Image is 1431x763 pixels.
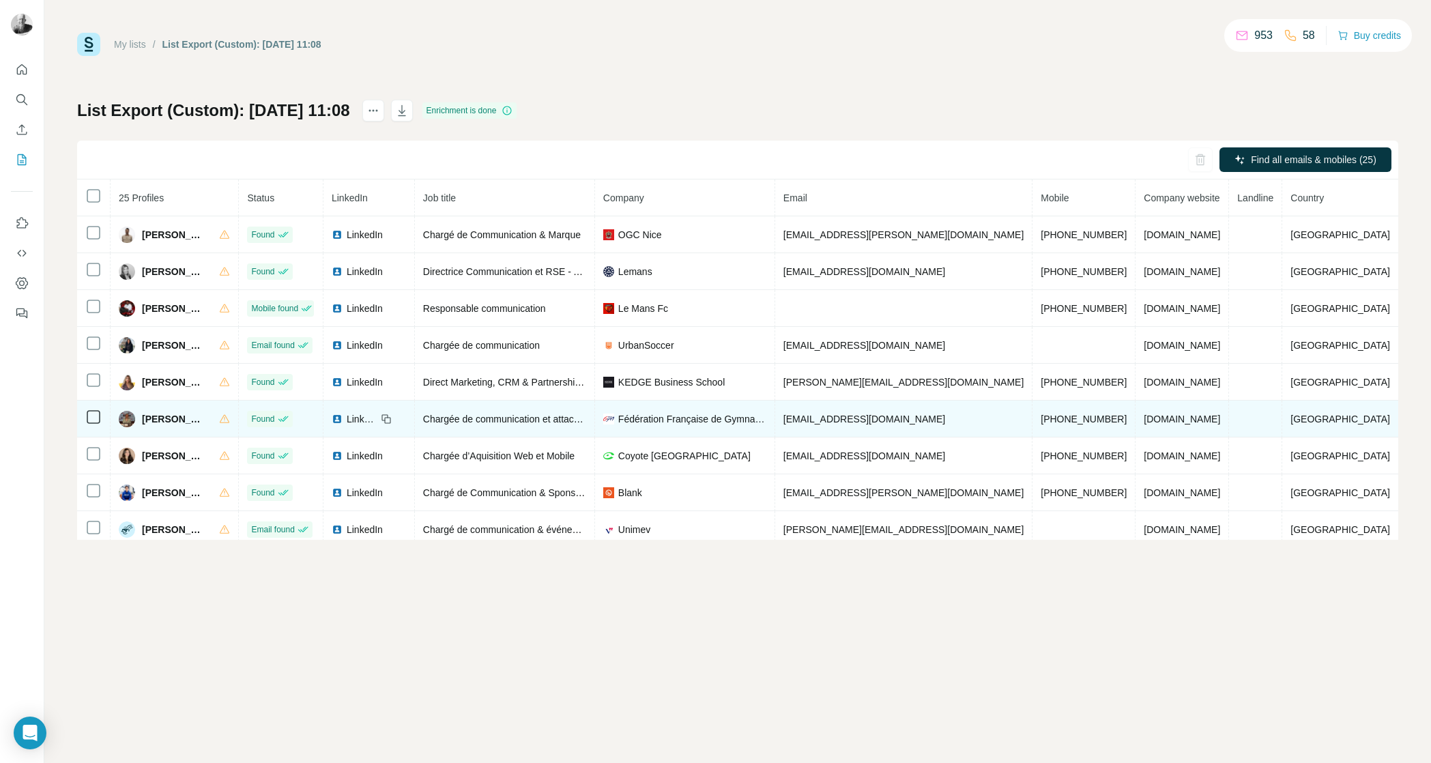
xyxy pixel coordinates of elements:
[1237,192,1273,203] span: Landline
[423,377,625,388] span: Direct Marketing, CRM & Partnerships Manager
[347,375,383,389] span: LinkedIn
[618,265,652,278] span: Lemans
[332,524,343,535] img: LinkedIn logo
[1041,377,1127,388] span: [PHONE_NUMBER]
[114,39,146,50] a: My lists
[1144,340,1220,351] span: [DOMAIN_NAME]
[332,303,343,314] img: LinkedIn logo
[119,263,135,280] img: Avatar
[119,192,164,203] span: 25 Profiles
[119,411,135,427] img: Avatar
[332,487,343,498] img: LinkedIn logo
[783,450,945,461] span: [EMAIL_ADDRESS][DOMAIN_NAME]
[603,524,614,535] img: company-logo
[142,523,205,536] span: [PERSON_NAME]
[423,414,635,424] span: Chargée de communication et attachée de presse
[1041,266,1127,277] span: [PHONE_NUMBER]
[332,377,343,388] img: LinkedIn logo
[347,265,383,278] span: LinkedIn
[1290,192,1324,203] span: Country
[119,374,135,390] img: Avatar
[618,302,668,315] span: Le Mans Fc
[332,266,343,277] img: LinkedIn logo
[783,414,945,424] span: [EMAIL_ADDRESS][DOMAIN_NAME]
[1041,450,1127,461] span: [PHONE_NUMBER]
[251,302,298,315] span: Mobile found
[11,57,33,82] button: Quick start
[1290,340,1390,351] span: [GEOGRAPHIC_DATA]
[423,450,575,461] span: Chargée d’Aquisition Web et Mobile
[783,266,945,277] span: [EMAIL_ADDRESS][DOMAIN_NAME]
[603,192,644,203] span: Company
[1290,266,1390,277] span: [GEOGRAPHIC_DATA]
[618,449,751,463] span: Coyote [GEOGRAPHIC_DATA]
[332,229,343,240] img: LinkedIn logo
[11,301,33,326] button: Feedback
[1290,377,1390,388] span: [GEOGRAPHIC_DATA]
[77,100,350,121] h1: List Export (Custom): [DATE] 11:08
[11,211,33,235] button: Use Surfe on LinkedIn
[1144,229,1220,240] span: [DOMAIN_NAME]
[422,102,517,119] div: Enrichment is done
[119,337,135,354] img: Avatar
[1041,229,1127,240] span: [PHONE_NUMBER]
[423,340,540,351] span: Chargée de communication
[14,717,46,749] div: Open Intercom Messenger
[1144,524,1220,535] span: [DOMAIN_NAME]
[251,376,274,388] span: Found
[618,375,725,389] span: KEDGE Business School
[603,487,614,498] img: company-logo
[1144,487,1220,498] span: [DOMAIN_NAME]
[247,192,274,203] span: Status
[142,228,205,242] span: [PERSON_NAME]
[423,303,546,314] span: Responsable communication
[142,302,205,315] span: [PERSON_NAME]
[1041,192,1069,203] span: Mobile
[332,450,343,461] img: LinkedIn logo
[1290,303,1390,314] span: [GEOGRAPHIC_DATA]
[783,229,1024,240] span: [EMAIL_ADDRESS][PERSON_NAME][DOMAIN_NAME]
[1290,524,1390,535] span: [GEOGRAPHIC_DATA]
[1290,414,1390,424] span: [GEOGRAPHIC_DATA]
[332,414,343,424] img: LinkedIn logo
[142,339,205,352] span: [PERSON_NAME]
[1144,450,1220,461] span: [DOMAIN_NAME]
[1144,303,1220,314] span: [DOMAIN_NAME]
[251,450,274,462] span: Found
[1144,266,1220,277] span: [DOMAIN_NAME]
[1144,414,1220,424] span: [DOMAIN_NAME]
[603,303,614,314] img: company-logo
[618,486,642,500] span: Blank
[423,524,603,535] span: Chargé de communication & événementiel
[603,450,614,461] img: company-logo
[1290,487,1390,498] span: [GEOGRAPHIC_DATA]
[603,414,614,424] img: company-logo
[119,300,135,317] img: Avatar
[251,229,274,241] span: Found
[332,192,368,203] span: LinkedIn
[603,266,614,277] img: company-logo
[783,524,1024,535] span: [PERSON_NAME][EMAIL_ADDRESS][DOMAIN_NAME]
[347,228,383,242] span: LinkedIn
[423,229,581,240] span: Chargé de Communication & Marque
[1254,27,1273,44] p: 953
[119,485,135,501] img: Avatar
[119,227,135,243] img: Avatar
[251,413,274,425] span: Found
[1144,192,1219,203] span: Company website
[618,228,662,242] span: OGC Nice
[347,339,383,352] span: LinkedIn
[142,375,205,389] span: [PERSON_NAME]
[1290,450,1390,461] span: [GEOGRAPHIC_DATA]
[783,487,1024,498] span: [EMAIL_ADDRESS][PERSON_NAME][DOMAIN_NAME]
[783,340,945,351] span: [EMAIL_ADDRESS][DOMAIN_NAME]
[618,339,674,352] span: UrbanSoccer
[347,486,383,500] span: LinkedIn
[1144,377,1220,388] span: [DOMAIN_NAME]
[77,33,100,56] img: Surfe Logo
[347,302,383,315] span: LinkedIn
[618,412,766,426] span: Fédération Française de Gymnastique
[423,192,456,203] span: Job title
[251,523,294,536] span: Email found
[423,266,678,277] span: Directrice Communication et RSE - ACO 24 heures du Mans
